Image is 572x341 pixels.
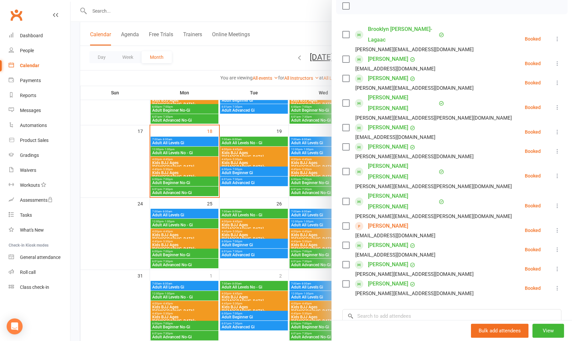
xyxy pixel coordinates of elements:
a: Payments [9,73,70,88]
a: Waivers [9,163,70,178]
div: [PERSON_NAME][EMAIL_ADDRESS][PERSON_NAME][DOMAIN_NAME] [355,114,512,122]
div: Calendar [20,63,39,68]
div: [PERSON_NAME][EMAIL_ADDRESS][DOMAIN_NAME] [355,270,474,279]
div: [PERSON_NAME][EMAIL_ADDRESS][PERSON_NAME][DOMAIN_NAME] [355,182,512,191]
a: Brooklyn [PERSON_NAME]-Lagaac [368,24,437,45]
div: [PERSON_NAME][EMAIL_ADDRESS][DOMAIN_NAME] [355,84,474,92]
a: Automations [9,118,70,133]
a: Reports [9,88,70,103]
div: Tasks [20,212,32,218]
a: Assessments [9,193,70,208]
button: View [532,324,564,338]
a: [PERSON_NAME] [368,279,408,289]
div: [PERSON_NAME][EMAIL_ADDRESS][DOMAIN_NAME] [355,289,474,298]
div: [PERSON_NAME][EMAIL_ADDRESS][DOMAIN_NAME] [355,45,474,54]
div: [EMAIL_ADDRESS][DOMAIN_NAME] [355,231,435,240]
div: [EMAIL_ADDRESS][DOMAIN_NAME] [355,64,435,73]
div: Automations [20,123,47,128]
div: What's New [20,227,44,233]
a: [PERSON_NAME] [PERSON_NAME] [368,161,437,182]
a: Product Sales [9,133,70,148]
div: Messages [20,108,41,113]
a: [PERSON_NAME] [PERSON_NAME] [368,92,437,114]
div: [EMAIL_ADDRESS][DOMAIN_NAME] [355,251,435,259]
div: Assessments [20,197,53,203]
div: Workouts [20,182,40,188]
div: Booked [525,37,541,41]
div: Payments [20,78,41,83]
div: Booked [525,203,541,208]
div: Booked [525,247,541,252]
a: [PERSON_NAME] [368,54,408,64]
a: Tasks [9,208,70,223]
a: [PERSON_NAME] [368,221,408,231]
a: Calendar [9,58,70,73]
a: [PERSON_NAME] [368,240,408,251]
div: Open Intercom Messenger [7,318,23,334]
a: [PERSON_NAME] [PERSON_NAME] [368,191,437,212]
div: Class check-in [20,284,49,290]
div: Booked [525,286,541,290]
div: People [20,48,34,53]
div: Booked [525,228,541,233]
input: Search to add attendees [342,309,561,323]
a: [PERSON_NAME] [368,142,408,152]
div: Booked [525,130,541,134]
div: Gradings [20,153,39,158]
div: Product Sales [20,138,49,143]
a: Clubworx [8,7,25,23]
div: [EMAIL_ADDRESS][DOMAIN_NAME] [355,133,435,142]
a: Roll call [9,265,70,280]
button: Bulk add attendees [471,324,528,338]
a: Messages [9,103,70,118]
a: General attendance kiosk mode [9,250,70,265]
div: [PERSON_NAME][EMAIL_ADDRESS][PERSON_NAME][DOMAIN_NAME] [355,212,512,221]
div: Booked [525,105,541,110]
div: Booked [525,173,541,178]
div: Booked [525,80,541,85]
a: Gradings [9,148,70,163]
a: What's New [9,223,70,238]
a: [PERSON_NAME] [368,259,408,270]
div: Roll call [20,270,36,275]
div: Reports [20,93,36,98]
div: Booked [525,267,541,271]
a: [PERSON_NAME] [368,73,408,84]
a: Dashboard [9,28,70,43]
a: Class kiosk mode [9,280,70,295]
a: [PERSON_NAME] [368,122,408,133]
div: Dashboard [20,33,43,38]
div: [PERSON_NAME][EMAIL_ADDRESS][DOMAIN_NAME] [355,152,474,161]
div: General attendance [20,255,60,260]
div: Booked [525,149,541,154]
a: People [9,43,70,58]
div: Booked [525,61,541,66]
div: Waivers [20,168,36,173]
a: Workouts [9,178,70,193]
